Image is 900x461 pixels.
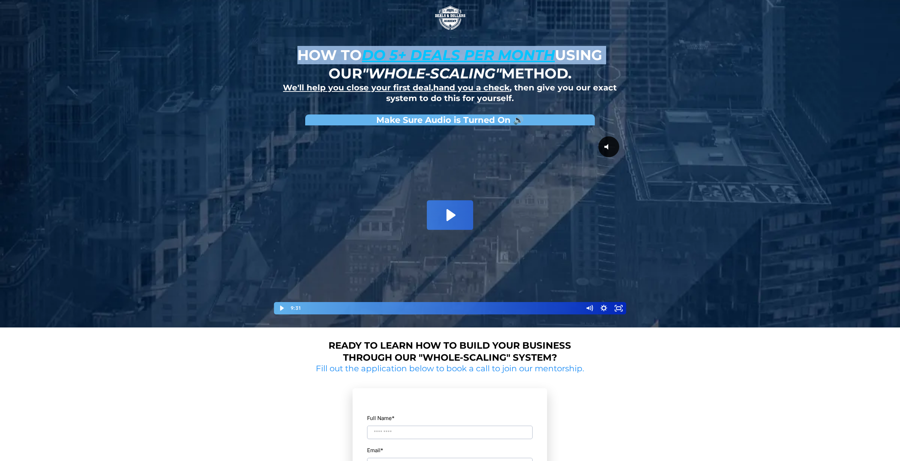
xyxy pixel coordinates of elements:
[297,46,602,82] strong: How to using our method.
[283,83,431,93] u: We'll help you close your first deal
[283,83,617,103] strong: , , then give you our exact system to do this for yourself.
[367,445,383,455] label: Email
[362,46,555,64] u: do 5+ deals per month
[329,340,571,363] strong: Ready to learn how to build your business through our "whole-scaling" system?
[433,83,510,93] u: hand you a check
[367,413,533,423] label: Full Name
[376,115,524,125] strong: Make Sure Audio is Turned On 🔊
[362,65,501,82] em: "whole-scaling"
[313,364,587,374] h2: Fill out the application below to book a call to join our mentorship.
